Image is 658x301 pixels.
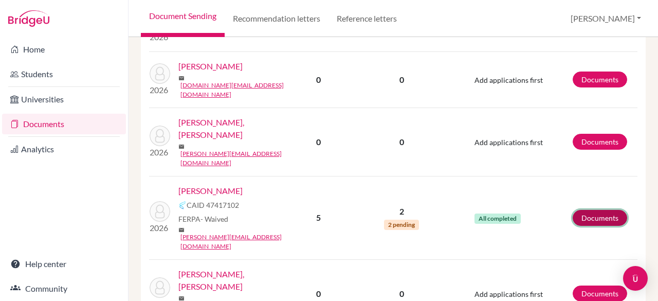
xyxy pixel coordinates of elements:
p: 0 [354,74,449,86]
p: 2 [354,205,449,218]
img: Bridge-U [8,10,49,27]
button: [PERSON_NAME] [566,9,646,28]
span: Add applications first [474,138,543,147]
a: Documents [573,72,627,87]
b: 5 [316,213,321,222]
a: Documents [2,114,126,134]
b: 0 [316,289,321,298]
b: 0 [316,137,321,147]
span: Add applications first [474,76,543,84]
span: mail [178,227,185,233]
a: [PERSON_NAME], [PERSON_NAME] [178,268,291,293]
p: 0 [354,136,449,148]
div: Open Intercom Messenger [623,266,648,291]
b: 0 [316,75,321,84]
a: [PERSON_NAME], [PERSON_NAME] [178,116,291,141]
p: 2026 [150,31,170,43]
span: mail [178,144,185,150]
span: mail [178,75,185,81]
a: Documents [573,134,627,150]
a: Documents [573,210,627,226]
a: Community [2,278,126,299]
a: [PERSON_NAME] [178,185,243,197]
p: 2026 [150,84,170,96]
p: 0 [354,288,449,300]
a: [PERSON_NAME][EMAIL_ADDRESS][DOMAIN_NAME] [180,149,291,168]
span: All completed [474,214,521,224]
img: Common App logo [178,201,187,209]
span: CAID 47417102 [187,200,239,210]
span: mail [178,31,185,38]
p: 2026 [150,146,170,158]
a: Universities [2,89,126,110]
a: [DOMAIN_NAME][EMAIL_ADDRESS][DOMAIN_NAME] [180,81,291,99]
img: Ruzicka, Rihanna [150,126,170,146]
a: Analytics [2,139,126,160]
a: [PERSON_NAME][EMAIL_ADDRESS][DOMAIN_NAME] [180,233,291,251]
span: - Waived [200,215,228,223]
p: 2026 [150,222,170,234]
span: Add applications first [474,290,543,298]
span: 2 pending [384,220,419,230]
img: Sheldon, Kai [150,201,170,222]
a: Help center [2,254,126,274]
a: Home [2,39,126,60]
img: Rich, Trevor [150,63,170,84]
img: Thompson, Keillor [150,277,170,298]
a: Students [2,64,126,84]
a: [PERSON_NAME] [178,60,243,73]
span: FERPA [178,214,228,224]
